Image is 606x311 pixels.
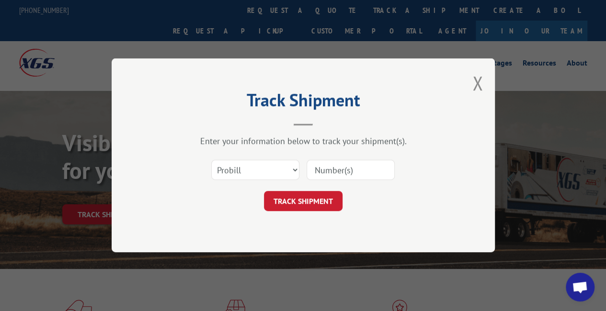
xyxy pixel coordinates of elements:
[264,191,343,211] button: TRACK SHIPMENT
[160,136,447,147] div: Enter your information below to track your shipment(s).
[160,93,447,111] h2: Track Shipment
[307,160,395,180] input: Number(s)
[472,70,483,96] button: Close modal
[566,273,595,301] a: Open chat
